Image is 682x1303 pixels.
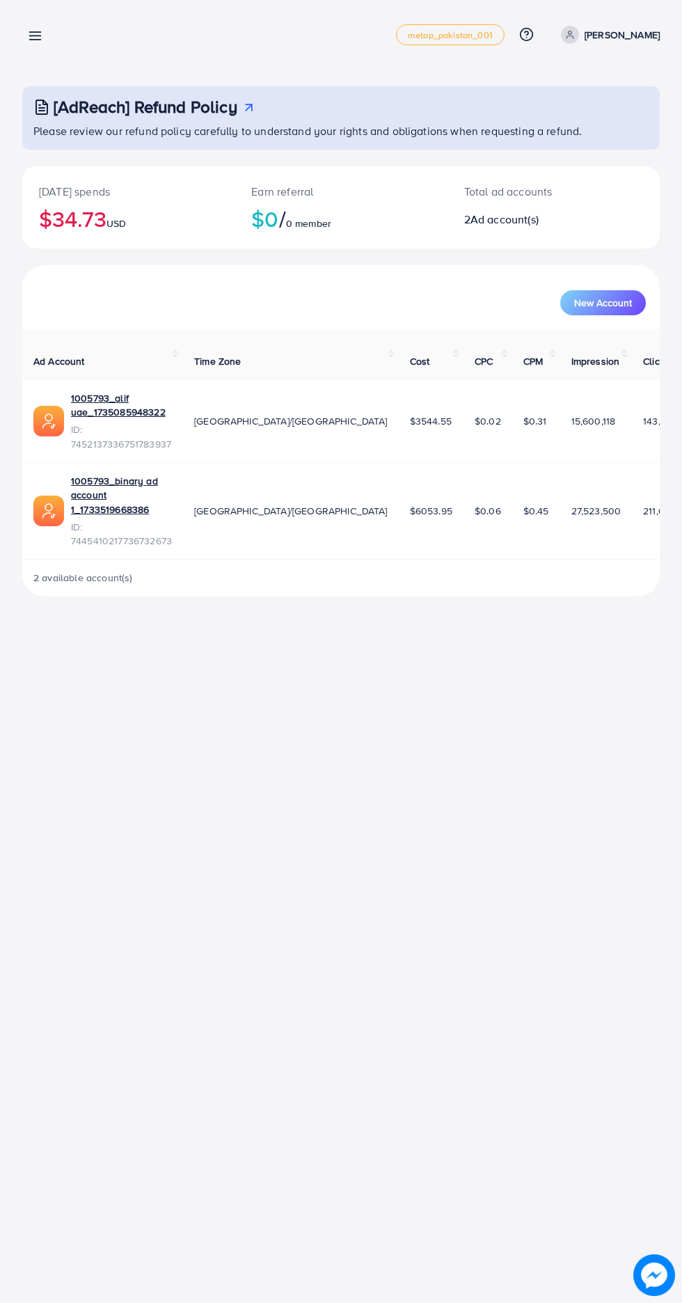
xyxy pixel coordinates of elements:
span: Cost [410,354,430,368]
span: [GEOGRAPHIC_DATA]/[GEOGRAPHIC_DATA] [194,504,388,518]
span: Ad Account [33,354,85,368]
span: $0.06 [475,504,501,518]
p: [DATE] spends [39,183,218,200]
span: $0.45 [523,504,549,518]
span: 143,020 [643,414,679,428]
span: 15,600,118 [571,414,616,428]
p: Earn referral [251,183,430,200]
p: Please review our refund policy carefully to understand your rights and obligations when requesti... [33,123,651,139]
span: 27,523,500 [571,504,621,518]
span: ID: 7445410217736732673 [71,520,172,548]
a: 1005793_binary ad account 1_1733519668386 [71,474,172,516]
img: ic-ads-acc.e4c84228.svg [33,406,64,436]
span: / [279,203,286,235]
span: ID: 7452137336751783937 [71,423,172,451]
span: New Account [574,298,632,308]
span: CPM [523,354,543,368]
p: Total ad accounts [464,183,590,200]
a: [PERSON_NAME] [555,26,660,44]
img: ic-ads-acc.e4c84228.svg [33,496,64,526]
span: Clicks [643,354,669,368]
p: [PERSON_NAME] [585,26,660,43]
h2: $0 [251,205,430,232]
img: image [633,1254,674,1295]
span: Impression [571,354,620,368]
span: Time Zone [194,354,241,368]
span: $0.31 [523,414,547,428]
span: Ad account(s) [470,212,539,227]
span: 211,000 [643,504,677,518]
span: [GEOGRAPHIC_DATA]/[GEOGRAPHIC_DATA] [194,414,388,428]
a: metap_pakistan_001 [396,24,505,45]
span: CPC [475,354,493,368]
span: metap_pakistan_001 [408,31,493,40]
h3: [AdReach] Refund Policy [54,97,237,117]
span: $6053.95 [410,504,452,518]
span: 2 available account(s) [33,571,133,585]
span: USD [106,216,126,230]
span: 0 member [286,216,331,230]
a: 1005793_alif uae_1735085948322 [71,391,172,420]
span: $0.02 [475,414,501,428]
h2: $34.73 [39,205,218,232]
span: $3544.55 [410,414,452,428]
h2: 2 [464,213,590,226]
button: New Account [560,290,646,315]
